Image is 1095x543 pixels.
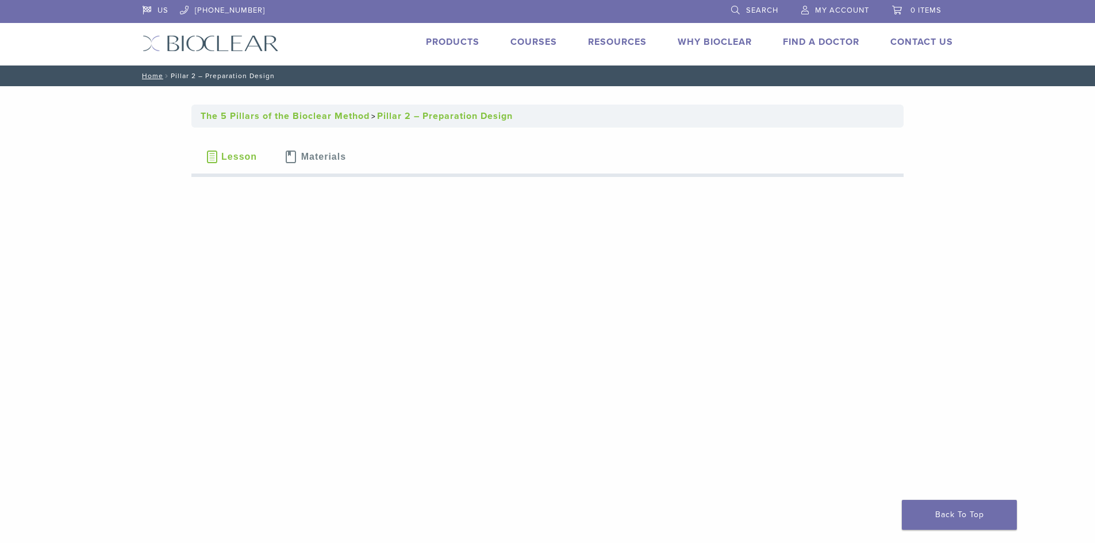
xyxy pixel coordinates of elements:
a: Contact Us [890,36,953,48]
a: Back To Top [902,500,1017,530]
a: Find A Doctor [783,36,859,48]
span: My Account [815,6,869,15]
span: Lesson [221,152,257,161]
a: Products [426,36,479,48]
nav: Pillar 2 – Preparation Design [134,66,962,86]
a: Why Bioclear [678,36,752,48]
img: Bioclear [143,35,279,52]
a: Pillar 2 – Preparation Design [377,110,513,122]
a: Resources [588,36,647,48]
span: 0 items [910,6,942,15]
a: Courses [510,36,557,48]
span: Materials [301,152,346,161]
span: Search [746,6,778,15]
a: Home [139,72,163,80]
span: / [163,73,171,79]
a: The 5 Pillars of the Bioclear Method [201,110,370,122]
